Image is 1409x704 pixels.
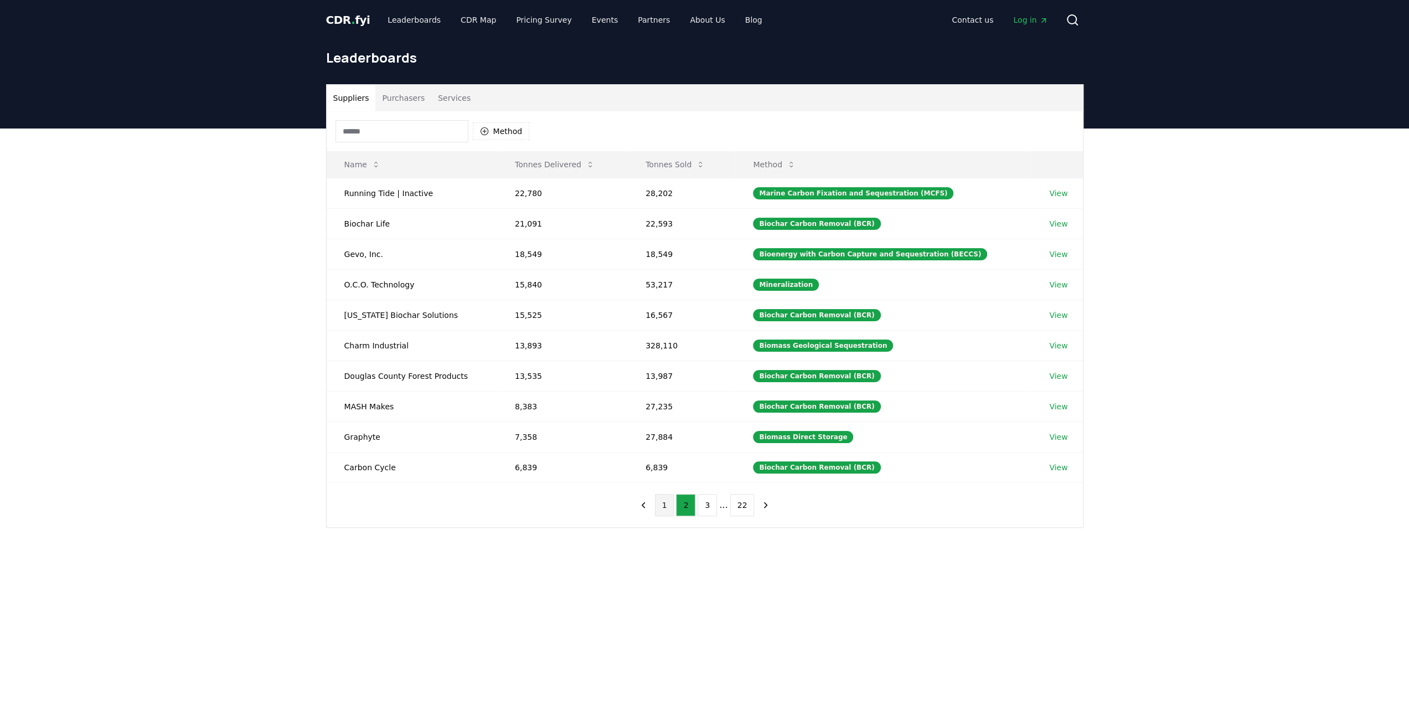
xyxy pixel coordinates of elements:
button: Method [473,122,530,140]
button: 1 [655,494,674,516]
td: 15,840 [497,269,628,300]
a: Events [583,10,627,30]
nav: Main [943,10,1056,30]
a: Contact us [943,10,1002,30]
a: View [1049,249,1067,260]
a: CDR.fyi [326,12,370,28]
td: Running Tide | Inactive [327,178,497,208]
td: 27,884 [628,422,735,452]
div: Biochar Carbon Removal (BCR) [753,309,880,321]
a: View [1049,218,1067,229]
td: 21,091 [497,208,628,239]
li: ... [719,499,727,512]
div: Biochar Carbon Removal (BCR) [753,461,880,474]
td: Douglas County Forest Products [327,361,497,391]
a: View [1049,462,1067,473]
h1: Leaderboards [326,49,1083,66]
button: 22 [730,494,755,516]
td: 13,893 [497,330,628,361]
a: View [1049,371,1067,382]
td: 28,202 [628,178,735,208]
td: 6,839 [628,452,735,482]
div: Biochar Carbon Removal (BCR) [753,218,880,230]
div: Biomass Geological Sequestration [753,340,893,352]
a: Log in [1004,10,1056,30]
td: 18,549 [497,239,628,269]
div: Marine Carbon Fixation and Sequestration (MCFS) [753,187,953,199]
button: 2 [676,494,695,516]
td: 8,383 [497,391,628,422]
button: next page [756,494,775,516]
td: MASH Makes [327,391,497,422]
td: 6,839 [497,452,628,482]
td: Gevo, Inc. [327,239,497,269]
a: View [1049,401,1067,412]
nav: Main [379,10,771,30]
td: [US_STATE] Biochar Solutions [327,300,497,330]
a: Partners [629,10,679,30]
a: View [1049,188,1067,199]
button: Suppliers [327,85,376,111]
button: Tonnes Sold [637,153,714,176]
span: Log in [1013,14,1047,25]
td: Biochar Life [327,208,497,239]
td: 22,593 [628,208,735,239]
a: Blog [736,10,771,30]
td: 18,549 [628,239,735,269]
div: Biomass Direct Storage [753,431,853,443]
td: 7,358 [497,422,628,452]
div: Mineralization [753,279,819,291]
td: 27,235 [628,391,735,422]
a: View [1049,340,1067,351]
td: 13,535 [497,361,628,391]
div: Biochar Carbon Removal (BCR) [753,370,880,382]
a: Leaderboards [379,10,450,30]
div: Bioenergy with Carbon Capture and Sequestration (BECCS) [753,248,987,260]
button: Purchasers [375,85,431,111]
button: previous page [634,494,653,516]
button: Method [744,153,804,176]
a: View [1049,310,1067,321]
td: 53,217 [628,269,735,300]
button: Services [431,85,477,111]
td: 16,567 [628,300,735,330]
span: CDR fyi [326,13,370,27]
td: 22,780 [497,178,628,208]
td: Charm Industrial [327,330,497,361]
a: About Us [681,10,734,30]
td: 328,110 [628,330,735,361]
a: Pricing Survey [507,10,580,30]
td: Graphyte [327,422,497,452]
span: . [351,13,355,27]
button: 3 [698,494,717,516]
td: 15,525 [497,300,628,330]
td: O.C.O. Technology [327,269,497,300]
td: Carbon Cycle [327,452,497,482]
a: View [1049,279,1067,290]
a: View [1049,431,1067,443]
td: 13,987 [628,361,735,391]
button: Name [336,153,389,176]
div: Biochar Carbon Removal (BCR) [753,400,880,413]
button: Tonnes Delivered [506,153,603,176]
a: CDR Map [452,10,505,30]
